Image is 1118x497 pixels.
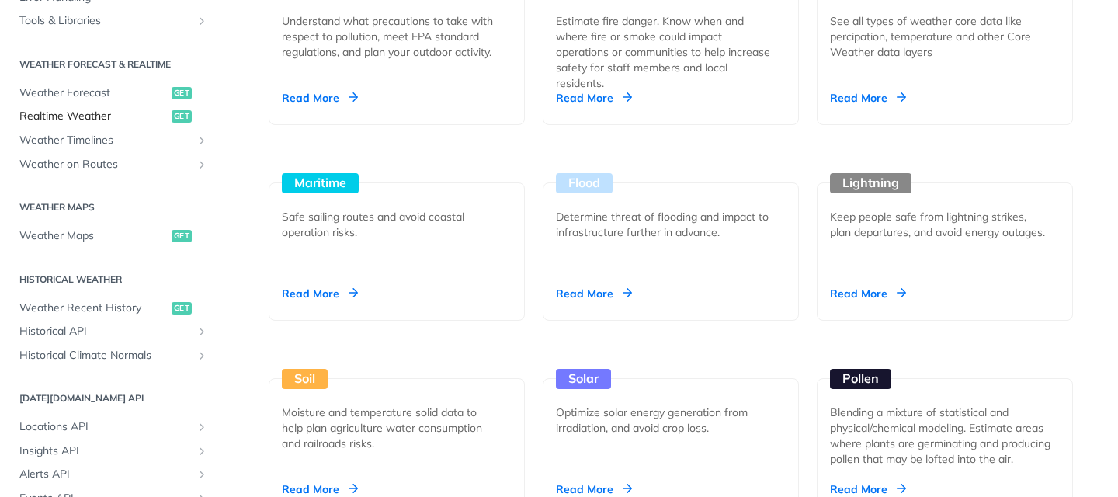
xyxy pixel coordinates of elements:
[536,125,805,321] a: Flood Determine threat of flooding and impact to infrastructure further in advance. Read More
[262,125,531,321] a: Maritime Safe sailing routes and avoid coastal operation risks. Read More
[19,348,192,363] span: Historical Climate Normals
[12,320,212,343] a: Historical APIShow subpages for Historical API
[12,224,212,248] a: Weather Mapsget
[556,209,773,240] div: Determine threat of flooding and impact to infrastructure further in advance.
[12,82,212,105] a: Weather Forecastget
[196,349,208,362] button: Show subpages for Historical Climate Normals
[282,481,358,497] div: Read More
[172,87,192,99] span: get
[830,286,906,301] div: Read More
[556,173,613,193] div: Flood
[12,391,212,405] h2: [DATE][DOMAIN_NAME] API
[830,173,911,193] div: Lightning
[196,134,208,147] button: Show subpages for Weather Timelines
[12,105,212,128] a: Realtime Weatherget
[12,9,212,33] a: Tools & LibrariesShow subpages for Tools & Libraries
[12,463,212,486] a: Alerts APIShow subpages for Alerts API
[196,468,208,481] button: Show subpages for Alerts API
[830,209,1047,240] div: Keep people safe from lightning strikes, plan departures, and avoid energy outages.
[19,467,192,482] span: Alerts API
[12,297,212,320] a: Weather Recent Historyget
[12,273,212,287] h2: Historical Weather
[830,13,1047,60] div: See all types of weather core data like percipation, temperature and other Core Weather data layers
[19,228,168,244] span: Weather Maps
[282,90,358,106] div: Read More
[830,369,891,389] div: Pollen
[12,440,212,463] a: Insights APIShow subpages for Insights API
[172,110,192,123] span: get
[12,57,212,71] h2: Weather Forecast & realtime
[282,369,328,389] div: Soil
[282,405,499,451] div: Moisture and temperature solid data to help plan agriculture water consumption and railroads risks.
[19,301,168,316] span: Weather Recent History
[282,13,499,60] div: Understand what precautions to take with respect to pollution, meet EPA standard regulations, and...
[811,125,1079,321] a: Lightning Keep people safe from lightning strikes, plan departures, and avoid energy outages. Rea...
[19,133,192,148] span: Weather Timelines
[19,324,192,339] span: Historical API
[282,209,499,240] div: Safe sailing routes and avoid coastal operation risks.
[12,344,212,367] a: Historical Climate NormalsShow subpages for Historical Climate Normals
[19,419,192,435] span: Locations API
[12,129,212,152] a: Weather TimelinesShow subpages for Weather Timelines
[196,325,208,338] button: Show subpages for Historical API
[556,286,632,301] div: Read More
[830,481,906,497] div: Read More
[12,415,212,439] a: Locations APIShow subpages for Locations API
[172,230,192,242] span: get
[12,200,212,214] h2: Weather Maps
[172,302,192,315] span: get
[19,13,192,29] span: Tools & Libraries
[830,405,1060,467] div: Blending a mixture of statistical and physical/chemical modeling. Estimate areas where plants are...
[196,421,208,433] button: Show subpages for Locations API
[196,158,208,171] button: Show subpages for Weather on Routes
[196,15,208,27] button: Show subpages for Tools & Libraries
[19,109,168,124] span: Realtime Weather
[282,173,359,193] div: Maritime
[556,481,632,497] div: Read More
[12,153,212,176] a: Weather on RoutesShow subpages for Weather on Routes
[19,157,192,172] span: Weather on Routes
[830,90,906,106] div: Read More
[282,286,358,301] div: Read More
[196,445,208,457] button: Show subpages for Insights API
[556,13,773,91] div: Estimate fire danger. Know when and where fire or smoke could impact operations or communities to...
[556,90,632,106] div: Read More
[19,443,192,459] span: Insights API
[19,85,168,101] span: Weather Forecast
[556,405,773,436] div: Optimize solar energy generation from irradiation, and avoid crop loss.
[556,369,611,389] div: Solar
